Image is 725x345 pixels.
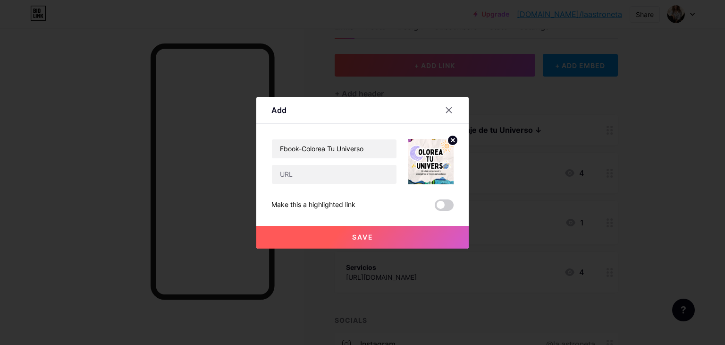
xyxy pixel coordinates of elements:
[271,104,287,116] div: Add
[352,233,373,241] span: Save
[271,199,355,211] div: Make this a highlighted link
[272,139,396,158] input: Title
[256,226,469,249] button: Save
[408,139,454,184] img: link_thumbnail
[272,165,396,184] input: URL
